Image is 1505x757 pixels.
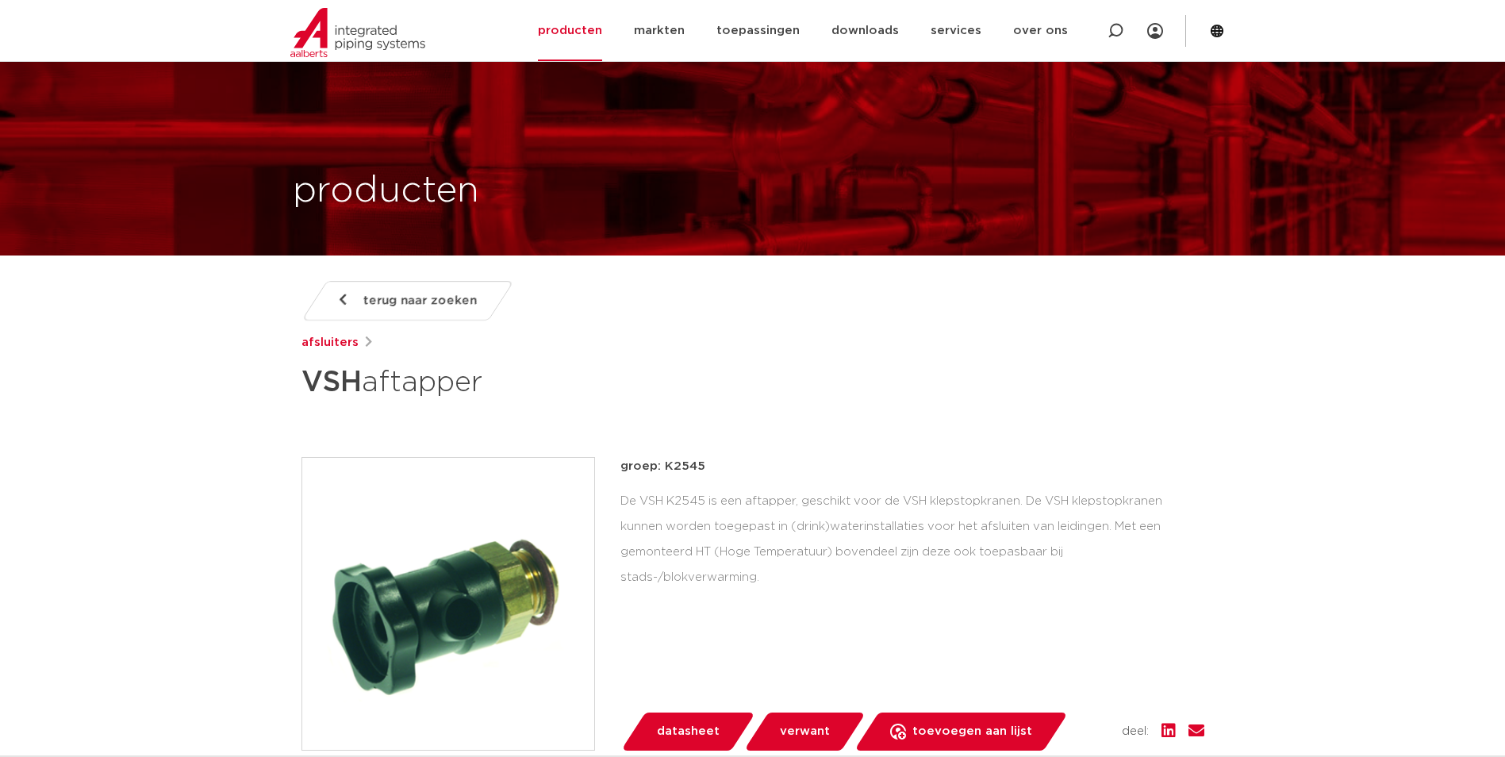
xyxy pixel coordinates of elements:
a: terug naar zoeken [301,281,513,321]
img: Product Image for VSH aftapper [302,458,594,750]
span: toevoegen aan lijst [912,719,1032,744]
a: datasheet [620,713,755,751]
span: datasheet [657,719,720,744]
h1: producten [293,166,479,217]
p: groep: K2545 [620,457,1204,476]
h1: aftapper [301,359,897,406]
strong: VSH [301,368,362,397]
a: afsluiters [301,333,359,352]
div: De VSH K2545 is een aftapper, geschikt voor de VSH klepstopkranen. De VSH klepstopkranen kunnen w... [620,489,1204,590]
span: deel: [1122,722,1149,741]
span: verwant [780,719,830,744]
span: terug naar zoeken [363,288,477,313]
a: verwant [743,713,866,751]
